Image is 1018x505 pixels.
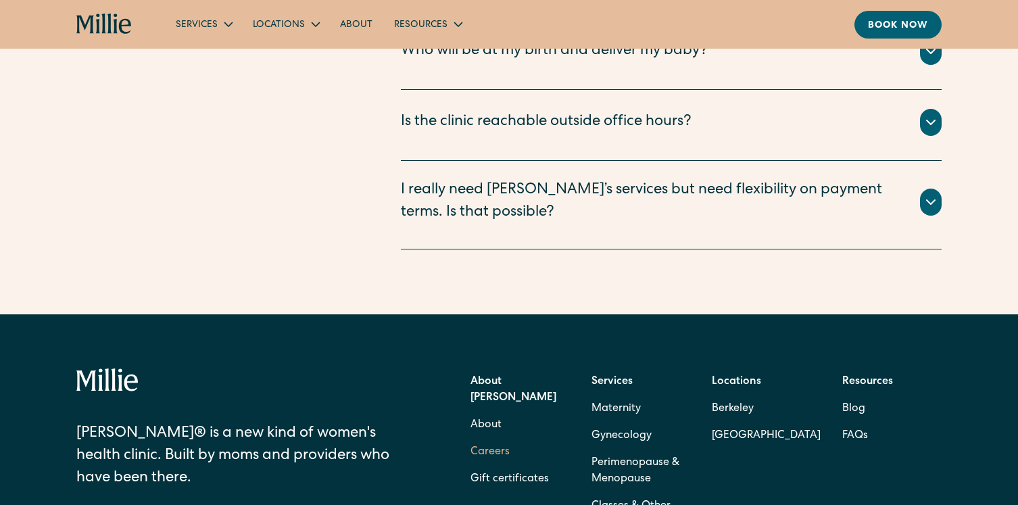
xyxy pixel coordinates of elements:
[76,14,132,35] a: home
[591,395,641,423] a: Maternity
[401,112,692,134] div: Is the clinic reachable outside office hours?
[868,19,928,33] div: Book now
[712,423,821,450] a: [GEOGRAPHIC_DATA]
[591,377,633,387] strong: Services
[470,412,502,439] a: About
[76,423,395,490] div: [PERSON_NAME]® is a new kind of women's health clinic. Built by moms and providers who have been ...
[401,180,904,224] div: I really need [PERSON_NAME]’s services but need flexibility on payment terms. Is that possible?
[242,13,329,35] div: Locations
[470,377,556,404] strong: About [PERSON_NAME]
[394,18,447,32] div: Resources
[470,466,549,493] a: Gift certificates
[712,377,761,387] strong: Locations
[842,395,865,423] a: Blog
[854,11,942,39] a: Book now
[165,13,242,35] div: Services
[329,13,383,35] a: About
[253,18,305,32] div: Locations
[470,439,510,466] a: Careers
[842,423,868,450] a: FAQs
[591,423,652,450] a: Gynecology
[401,41,708,63] div: Who will be at my birth and deliver my baby?
[712,395,821,423] a: Berkeley
[842,377,893,387] strong: Resources
[383,13,472,35] div: Resources
[176,18,218,32] div: Services
[591,450,691,493] a: Perimenopause & Menopause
